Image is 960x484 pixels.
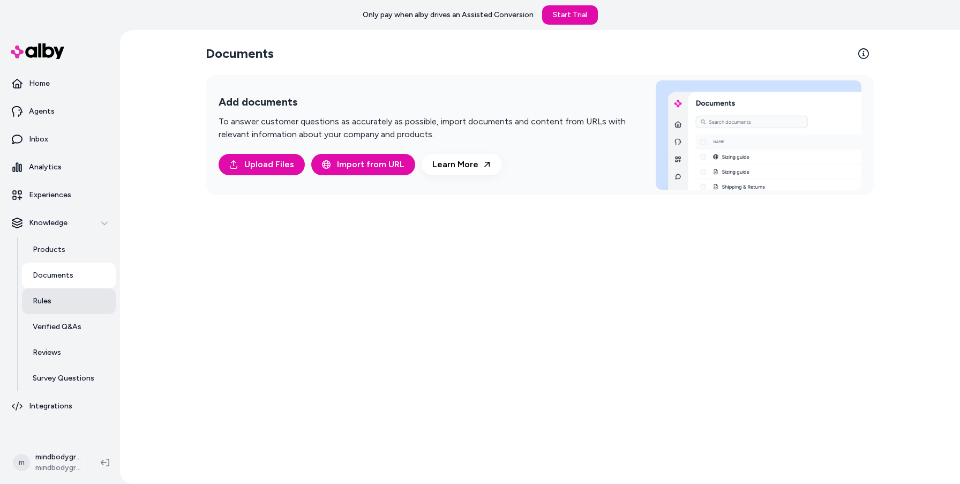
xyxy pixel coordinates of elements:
[656,80,861,190] img: Add documents
[219,95,630,109] h2: Add documents
[4,99,116,124] a: Agents
[22,366,116,391] a: Survey Questions
[219,154,305,175] button: Upload Files
[33,270,73,281] p: Documents
[29,218,67,228] p: Knowledge
[13,454,30,471] span: m
[4,393,116,419] a: Integrations
[4,154,116,180] a: Analytics
[244,158,294,171] span: Upload Files
[22,314,116,340] a: Verified Q&As
[35,463,84,473] span: mindbodygreen
[22,237,116,263] a: Products
[422,154,502,175] a: Learn More
[33,296,51,307] p: Rules
[4,71,116,96] a: Home
[29,190,71,200] p: Experiences
[29,78,50,89] p: Home
[6,445,92,480] button: mmindbodygreen Shopifymindbodygreen
[206,45,274,62] h2: Documents
[33,244,65,255] p: Products
[29,401,72,412] p: Integrations
[35,452,84,463] p: mindbodygreen Shopify
[363,10,534,20] p: Only pay when alby drives an Assisted Conversion
[337,158,404,171] span: Import from URL
[29,106,55,117] p: Agents
[33,373,94,384] p: Survey Questions
[219,115,630,141] p: To answer customer questions as accurately as possible, import documents and content from URLs wi...
[4,126,116,152] a: Inbox
[4,210,116,236] button: Knowledge
[311,154,415,175] button: Import from URL
[29,162,62,173] p: Analytics
[542,5,598,25] a: Start Trial
[22,263,116,288] a: Documents
[33,322,81,332] p: Verified Q&As
[22,288,116,314] a: Rules
[22,340,116,366] a: Reviews
[4,182,116,208] a: Experiences
[29,134,48,145] p: Inbox
[11,43,64,59] img: alby Logo
[33,347,61,358] p: Reviews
